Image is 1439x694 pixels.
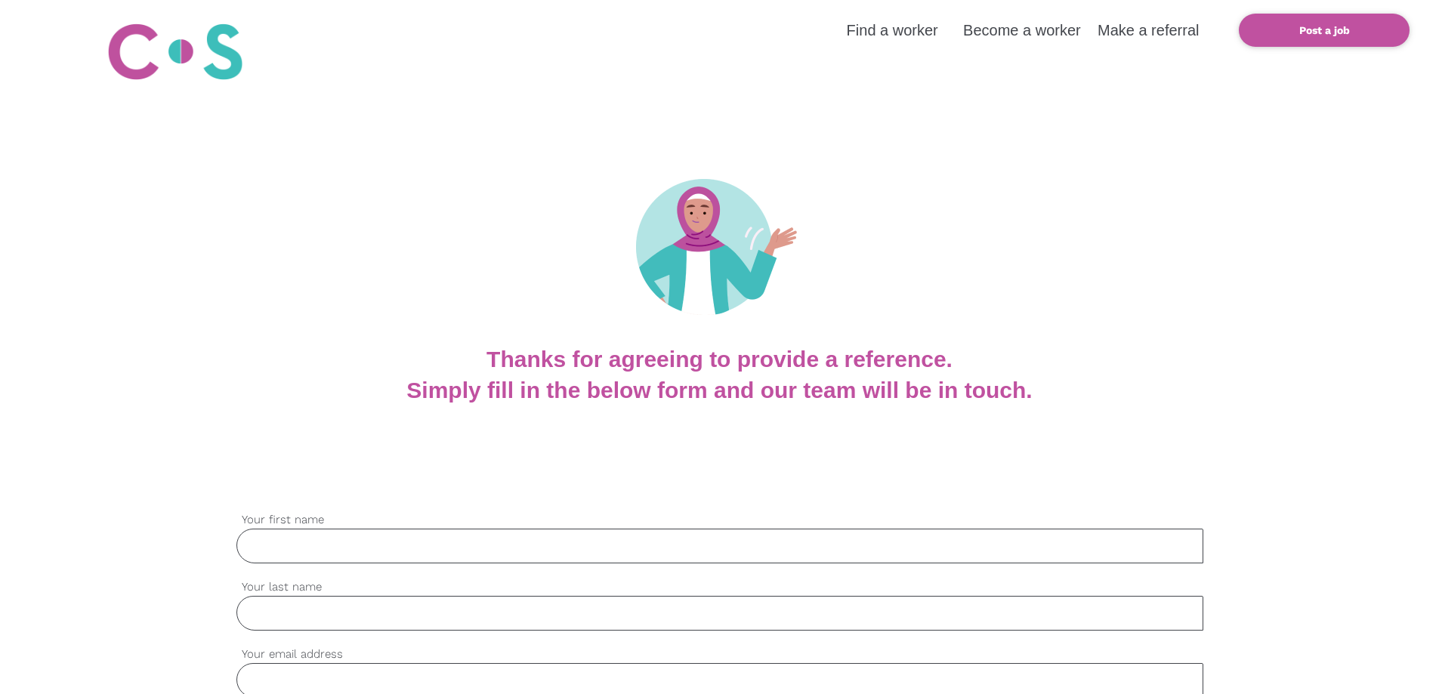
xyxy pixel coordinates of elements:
a: Post a job [1239,14,1410,47]
a: Make a referral [1098,22,1200,39]
label: Your first name [236,511,1203,529]
label: Your last name [236,578,1203,596]
b: Post a job [1299,24,1350,36]
a: Become a worker [963,22,1081,39]
label: Your email address [236,646,1203,663]
b: Simply fill in the below form and our team will be in touch. [406,378,1032,403]
b: Thanks for agreeing to provide a reference. [486,347,953,372]
a: Find a worker [847,22,938,39]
